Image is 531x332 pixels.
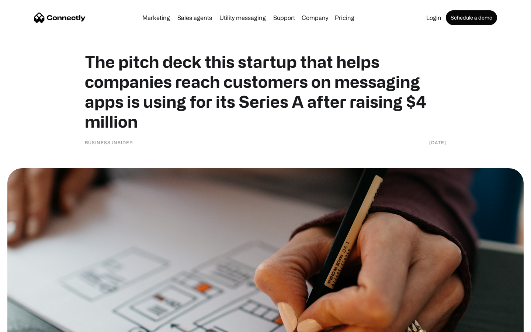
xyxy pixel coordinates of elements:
[429,139,446,146] div: [DATE]
[85,139,133,146] div: Business Insider
[216,15,269,21] a: Utility messaging
[174,15,215,21] a: Sales agents
[270,15,298,21] a: Support
[139,15,173,21] a: Marketing
[446,10,497,25] a: Schedule a demo
[423,15,444,21] a: Login
[302,13,328,23] div: Company
[85,52,446,131] h1: The pitch deck this startup that helps companies reach customers on messaging apps is using for i...
[332,15,357,21] a: Pricing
